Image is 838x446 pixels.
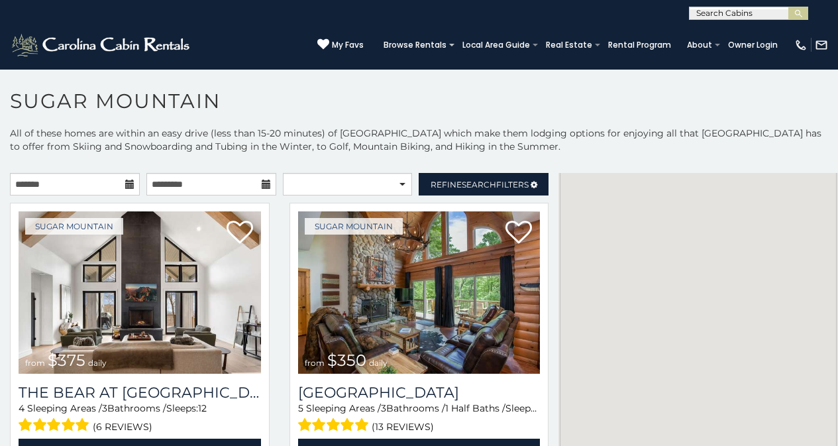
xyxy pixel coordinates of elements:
[680,36,719,54] a: About
[445,402,505,414] span: 1 Half Baths /
[298,402,303,414] span: 5
[317,38,364,52] a: My Favs
[462,180,496,190] span: Search
[377,36,453,54] a: Browse Rentals
[539,36,599,54] a: Real Estate
[305,218,403,235] a: Sugar Mountain
[48,351,85,370] span: $375
[815,38,828,52] img: mail-regular-white.png
[332,39,364,51] span: My Favs
[102,402,107,414] span: 3
[369,358,388,368] span: daily
[327,351,366,370] span: $350
[505,219,532,247] a: Add to favorites
[456,36,537,54] a: Local Area Guide
[19,211,261,374] img: The Bear At Sugar Mountain
[298,384,541,402] a: [GEOGRAPHIC_DATA]
[198,402,207,414] span: 12
[721,36,784,54] a: Owner Login
[10,32,193,58] img: White-1-2.png
[381,402,386,414] span: 3
[431,180,529,190] span: Refine Filters
[25,358,45,368] span: from
[298,211,541,374] img: Grouse Moor Lodge
[794,38,808,52] img: phone-regular-white.png
[227,219,253,247] a: Add to favorites
[93,418,152,435] span: (6 reviews)
[25,218,123,235] a: Sugar Mountain
[19,384,261,402] h3: The Bear At Sugar Mountain
[372,418,434,435] span: (13 reviews)
[298,402,541,435] div: Sleeping Areas / Bathrooms / Sleeps:
[537,402,546,414] span: 12
[419,173,549,195] a: RefineSearchFilters
[19,402,261,435] div: Sleeping Areas / Bathrooms / Sleeps:
[19,211,261,374] a: The Bear At Sugar Mountain from $375 daily
[88,358,107,368] span: daily
[602,36,678,54] a: Rental Program
[305,358,325,368] span: from
[298,384,541,402] h3: Grouse Moor Lodge
[298,211,541,374] a: Grouse Moor Lodge from $350 daily
[19,384,261,402] a: The Bear At [GEOGRAPHIC_DATA]
[19,402,25,414] span: 4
